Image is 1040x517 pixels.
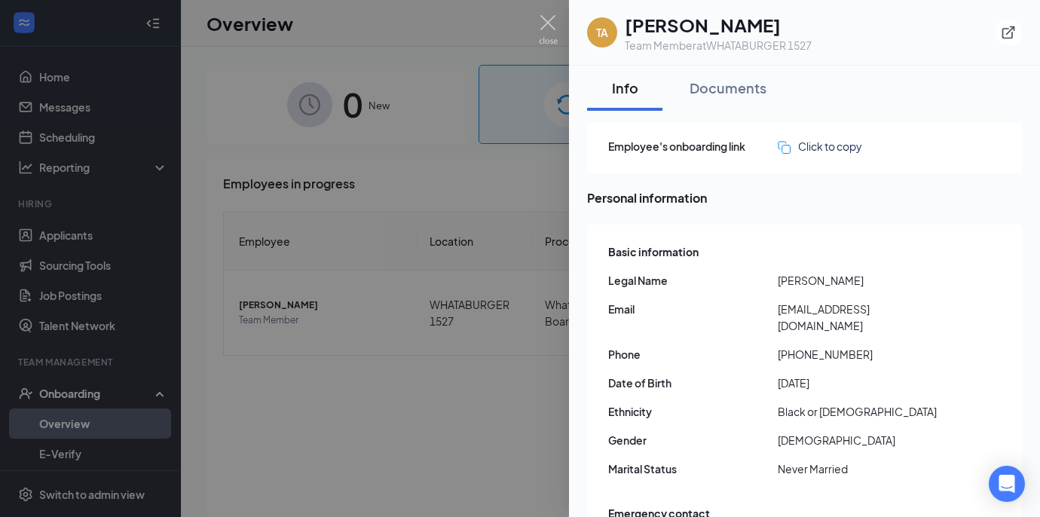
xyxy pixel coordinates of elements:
[778,141,791,154] img: click-to-copy.71757273a98fde459dfc.svg
[608,346,778,363] span: Phone
[608,460,778,477] span: Marital Status
[608,272,778,289] span: Legal Name
[995,19,1022,46] button: ExternalLink
[608,138,778,154] span: Employee's onboarding link
[778,346,947,363] span: [PHONE_NUMBER]
[778,375,947,391] span: [DATE]
[608,403,778,420] span: Ethnicity
[625,12,812,38] h1: [PERSON_NAME]
[778,138,862,154] button: Click to copy
[989,466,1025,502] div: Open Intercom Messenger
[778,272,947,289] span: [PERSON_NAME]
[778,432,947,448] span: [DEMOGRAPHIC_DATA]
[596,25,608,40] div: TA
[690,78,766,97] div: Documents
[1001,25,1016,40] svg: ExternalLink
[608,243,699,260] span: Basic information
[778,460,947,477] span: Never Married
[602,78,647,97] div: Info
[608,432,778,448] span: Gender
[608,375,778,391] span: Date of Birth
[587,188,1022,207] span: Personal information
[778,403,947,420] span: Black or [DEMOGRAPHIC_DATA]
[625,38,812,53] div: Team Member at WHATABURGER 1527
[608,301,778,317] span: Email
[778,301,947,334] span: [EMAIL_ADDRESS][DOMAIN_NAME]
